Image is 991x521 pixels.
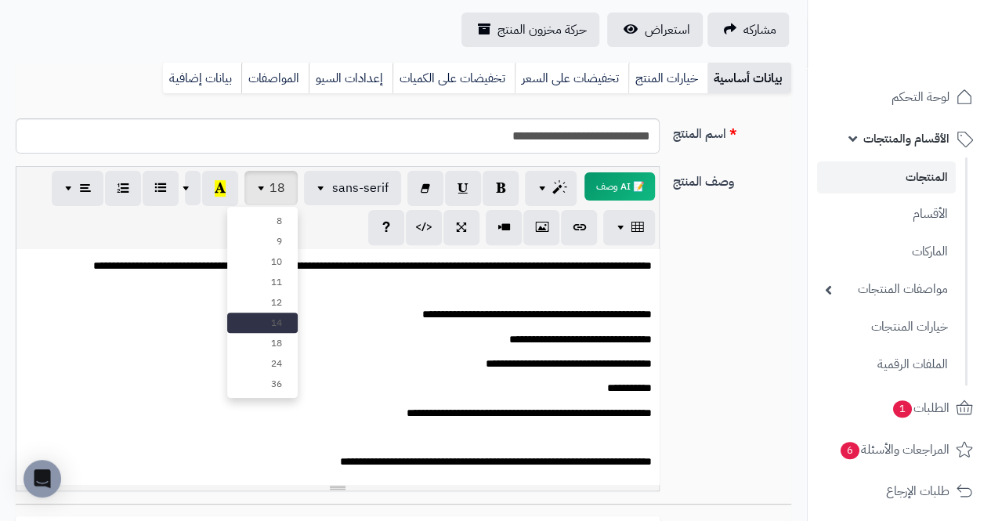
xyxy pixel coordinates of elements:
[497,20,587,39] span: حركة مخزون المنتج
[227,333,298,353] a: 18
[817,197,956,231] a: الأقسام
[244,171,298,205] button: 18
[817,273,956,306] a: مواصفات المنتجات
[227,231,298,251] a: 9
[607,13,703,47] a: استعراض
[817,389,982,427] a: الطلبات1
[227,313,298,333] a: 14
[628,63,707,94] a: خيارات المنتج
[886,480,949,502] span: طلبات الإرجاع
[817,161,956,194] a: المنتجات
[24,460,61,497] div: Open Intercom Messenger
[227,272,298,292] a: 11
[584,172,655,201] button: 📝 AI وصف
[707,63,791,94] a: بيانات أساسية
[817,78,982,116] a: لوحة التحكم
[839,439,949,461] span: المراجعات والأسئلة
[645,20,690,39] span: استعراض
[884,24,976,56] img: logo-2.png
[892,86,949,108] span: لوحة التحكم
[227,211,298,231] a: 8
[269,179,285,197] span: 18
[863,128,949,150] span: الأقسام والمنتجات
[817,310,956,344] a: خيارات المنتجات
[227,292,298,313] a: 12
[840,441,860,460] span: 6
[817,431,982,469] a: المراجعات والأسئلة6
[817,472,982,510] a: طلبات الإرجاع
[892,397,949,419] span: الطلبات
[163,63,241,94] a: بيانات إضافية
[892,400,913,418] span: 1
[817,348,956,382] a: الملفات الرقمية
[309,63,392,94] a: إعدادات السيو
[666,166,798,191] label: وصف المنتج
[743,20,776,39] span: مشاركه
[227,251,298,272] a: 10
[241,63,309,94] a: المواصفات
[707,13,789,47] a: مشاركه
[304,171,401,205] button: sans-serif
[392,63,515,94] a: تخفيضات على الكميات
[817,235,956,269] a: الماركات
[227,374,298,394] a: 36
[461,13,599,47] a: حركة مخزون المنتج
[666,118,798,143] label: اسم المنتج
[332,179,389,197] span: sans-serif
[515,63,628,94] a: تخفيضات على السعر
[227,353,298,374] a: 24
